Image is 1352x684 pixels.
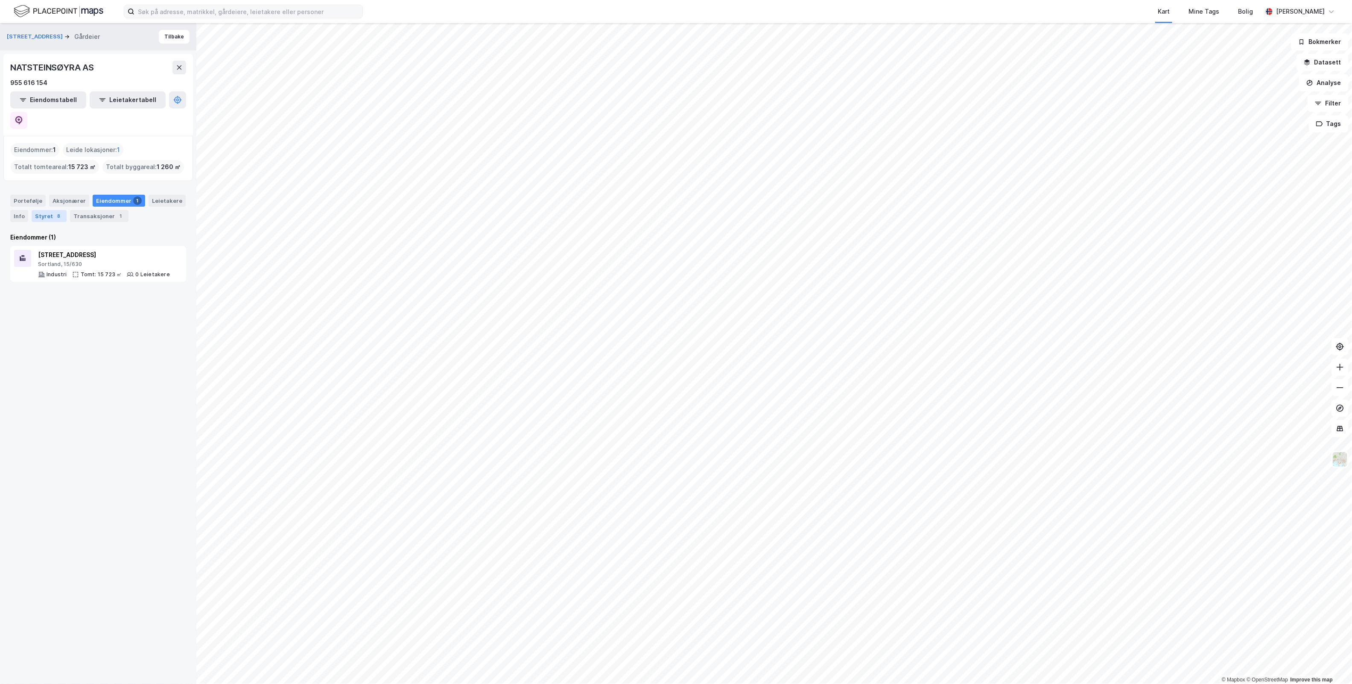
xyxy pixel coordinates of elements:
input: Søk på adresse, matrikkel, gårdeiere, leietakere eller personer [134,5,362,18]
div: Mine Tags [1188,6,1219,17]
div: NATSTEINSØYRA AS [10,61,96,74]
div: [STREET_ADDRESS] [38,250,170,260]
a: Improve this map [1291,677,1333,683]
div: Leide lokasjoner : [63,143,123,157]
button: Datasett [1297,54,1349,71]
img: Z [1332,451,1348,468]
button: Leietakertabell [90,91,166,108]
a: OpenStreetMap [1247,677,1288,683]
div: Industri [47,271,67,278]
div: [PERSON_NAME] [1276,6,1325,17]
div: Sortland, 15/630 [38,261,170,268]
div: Aksjonærer [49,195,89,207]
div: Transaksjoner [70,210,128,222]
img: logo.f888ab2527a4732fd821a326f86c7f29.svg [14,4,103,19]
div: Totalt tomteareal : [11,160,99,174]
div: 955 616 154 [10,78,47,88]
div: 1 [133,196,142,205]
div: Totalt byggareal : [102,160,184,174]
button: Analyse [1299,74,1349,91]
div: Kart [1158,6,1170,17]
button: Tags [1309,115,1349,132]
div: Portefølje [10,195,46,207]
button: [STREET_ADDRESS] [7,32,64,41]
div: 1 [117,212,125,220]
span: 1 [117,145,120,155]
div: 0 Leietakere [135,271,169,278]
div: Eiendommer [93,195,145,207]
div: Eiendommer : [11,143,59,157]
span: 1 260 ㎡ [157,162,181,172]
button: Filter [1308,95,1349,112]
button: Bokmerker [1291,33,1349,50]
div: Gårdeier [74,32,100,42]
span: 1 [53,145,56,155]
div: Eiendommer (1) [10,232,186,243]
div: Kontrollprogram for chat [1309,643,1352,684]
a: Mapbox [1222,677,1245,683]
div: Styret [32,210,67,222]
button: Eiendomstabell [10,91,86,108]
span: 15 723 ㎡ [68,162,96,172]
div: Bolig [1238,6,1253,17]
div: 8 [55,212,63,220]
div: Leietakere [149,195,186,207]
iframe: Chat Widget [1309,643,1352,684]
button: Tilbake [159,30,190,44]
div: Tomt: 15 723 ㎡ [81,271,122,278]
div: Info [10,210,28,222]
